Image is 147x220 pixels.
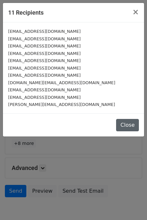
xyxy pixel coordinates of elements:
[8,51,81,56] small: [EMAIL_ADDRESS][DOMAIN_NAME]
[116,119,139,131] button: Close
[8,8,44,17] h5: 11 Recipients
[132,7,139,17] span: ×
[8,44,81,48] small: [EMAIL_ADDRESS][DOMAIN_NAME]
[8,95,81,100] small: [EMAIL_ADDRESS][DOMAIN_NAME]
[8,87,81,92] small: [EMAIL_ADDRESS][DOMAIN_NAME]
[8,36,81,41] small: [EMAIL_ADDRESS][DOMAIN_NAME]
[8,66,81,71] small: [EMAIL_ADDRESS][DOMAIN_NAME]
[8,102,115,107] small: [PERSON_NAME][EMAIL_ADDRESS][DOMAIN_NAME]
[114,189,147,220] iframe: Chat Widget
[127,3,144,21] button: Close
[8,80,115,85] small: [DOMAIN_NAME][EMAIL_ADDRESS][DOMAIN_NAME]
[8,73,81,78] small: [EMAIL_ADDRESS][DOMAIN_NAME]
[8,58,81,63] small: [EMAIL_ADDRESS][DOMAIN_NAME]
[8,29,81,34] small: [EMAIL_ADDRESS][DOMAIN_NAME]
